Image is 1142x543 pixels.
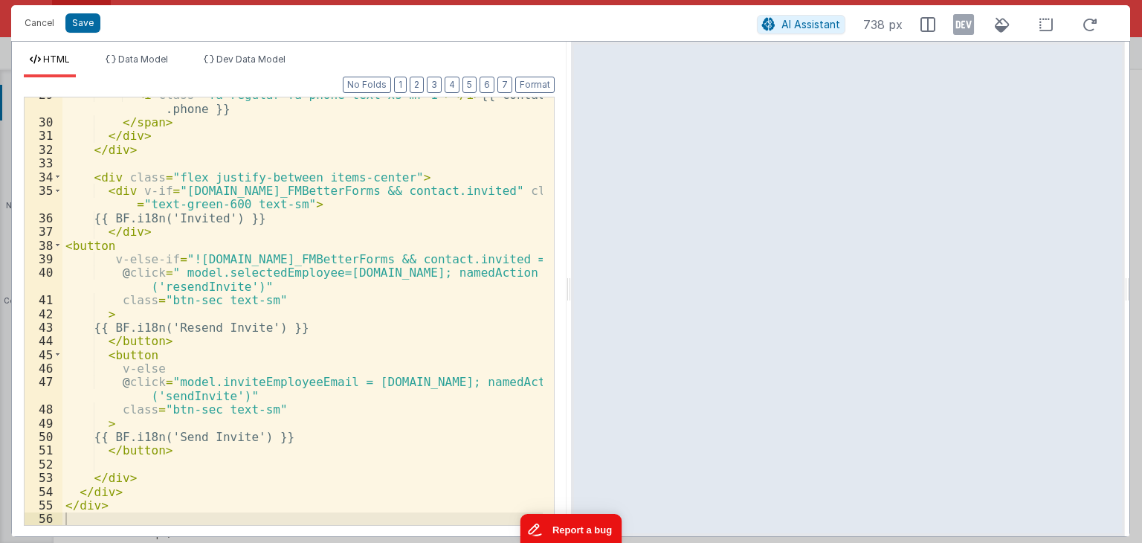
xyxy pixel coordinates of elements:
div: 47 [25,375,62,402]
div: 41 [25,293,62,306]
button: Save [65,13,100,33]
div: 29 [25,88,62,115]
div: 30 [25,115,62,129]
button: 6 [480,77,494,93]
div: 34 [25,170,62,184]
div: 52 [25,457,62,471]
div: 45 [25,348,62,362]
div: 40 [25,266,62,293]
div: 35 [25,184,62,211]
div: 32 [25,143,62,156]
span: HTML [43,54,70,65]
div: 46 [25,362,62,375]
div: 44 [25,334,62,347]
button: No Folds [343,77,391,93]
span: AI Assistant [781,18,840,30]
div: 38 [25,239,62,252]
div: 49 [25,417,62,430]
div: 33 [25,156,62,170]
span: 738 px [863,16,903,33]
button: 7 [497,77,512,93]
div: 39 [25,252,62,266]
div: 50 [25,430,62,443]
span: Data Model [118,54,168,65]
button: 2 [410,77,424,93]
button: AI Assistant [757,15,845,34]
div: 55 [25,498,62,512]
button: Cancel [17,13,62,33]
div: 43 [25,321,62,334]
button: 4 [445,77,459,93]
button: 3 [427,77,442,93]
div: 53 [25,471,62,484]
div: 54 [25,485,62,498]
span: Dev Data Model [216,54,285,65]
div: 37 [25,225,62,238]
div: 42 [25,307,62,321]
div: 56 [25,512,62,525]
div: 48 [25,402,62,416]
button: 5 [462,77,477,93]
div: 36 [25,211,62,225]
button: 1 [394,77,407,93]
div: 51 [25,443,62,457]
button: Format [515,77,555,93]
div: 31 [25,129,62,142]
